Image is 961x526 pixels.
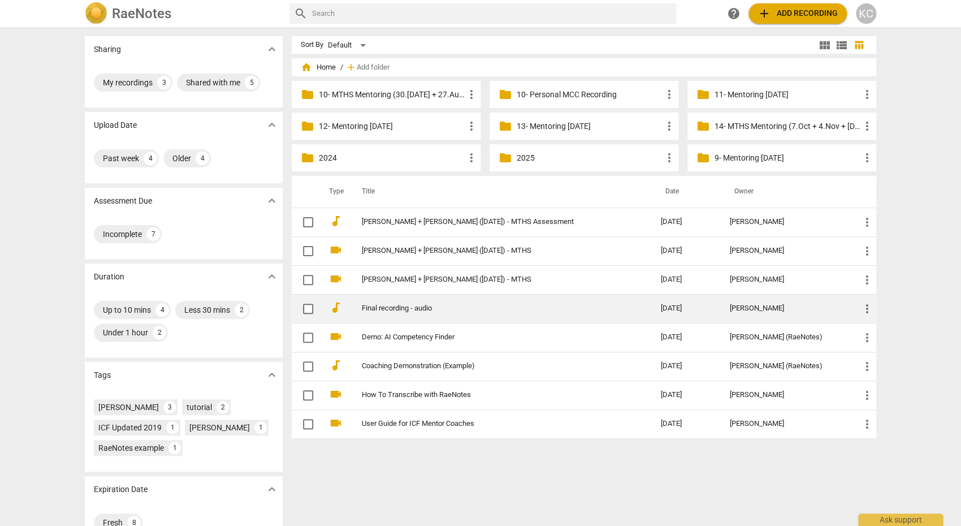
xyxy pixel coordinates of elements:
span: videocam [329,387,343,401]
div: RaeNotes example [98,442,164,454]
span: more_vert [465,151,478,165]
div: [PERSON_NAME] [730,218,842,226]
span: view_list [835,38,849,52]
span: videocam [329,330,343,343]
button: Table view [850,37,867,54]
span: folder [696,119,710,133]
span: audiotrack [329,301,343,314]
span: more_vert [860,244,874,258]
div: KC [856,3,876,24]
div: Older [172,153,191,164]
p: Duration [94,271,124,283]
button: Show more [263,268,280,285]
span: more_vert [663,88,676,101]
td: [DATE] [651,208,721,236]
p: 12- Mentoring Sep.2025 [319,120,465,132]
td: [DATE] [651,381,721,409]
span: folder [301,151,314,165]
span: more_vert [860,360,874,373]
span: expand_more [265,42,279,56]
div: 4 [155,303,169,317]
div: [PERSON_NAME] [730,304,842,313]
span: search [294,7,308,20]
div: 5 [245,76,258,89]
button: Show more [263,481,280,498]
span: more_vert [860,119,874,133]
p: 14- MTHS Mentoring (7.Oct + 4.Nov + 2.Dec.2025) [715,120,860,132]
span: more_vert [860,215,874,229]
span: table_chart [854,40,864,50]
p: Tags [94,369,111,381]
span: more_vert [860,417,874,431]
span: videocam [329,272,343,286]
span: folder [301,119,314,133]
div: 2 [217,401,229,413]
span: view_module [818,38,832,52]
span: more_vert [860,151,874,165]
div: [PERSON_NAME] [730,275,842,284]
span: expand_more [265,482,279,496]
td: [DATE] [651,409,721,438]
span: more_vert [465,88,478,101]
div: Under 1 hour [103,327,148,338]
span: / [340,63,343,72]
div: Sort By [301,41,323,49]
th: Type [320,176,348,208]
span: folder [499,88,512,101]
button: Show more [263,117,280,133]
a: [PERSON_NAME] + [PERSON_NAME] ([DATE]) - MTHS Assessment [362,218,620,226]
div: Past week [103,153,139,164]
span: folder [499,119,512,133]
p: Sharing [94,44,121,55]
span: more_vert [860,88,874,101]
span: more_vert [465,119,478,133]
td: [DATE] [651,294,721,323]
span: more_vert [663,119,676,133]
div: Shared with me [186,77,240,88]
button: List view [833,37,850,54]
span: folder [696,151,710,165]
div: tutorial [187,402,212,413]
td: [DATE] [651,323,721,352]
span: Add recording [757,7,838,20]
span: Add folder [357,63,389,72]
p: Assessment Due [94,195,152,207]
div: ICF Updated 2019 [98,422,162,433]
span: add [757,7,771,20]
div: 1 [168,442,181,454]
p: Expiration Date [94,484,148,495]
div: Up to 10 mins [103,304,151,316]
p: 10- MTHS Mentoring (30.Jul + 27.Aug + 24.Sep.2025) [319,89,465,101]
div: [PERSON_NAME] [98,402,159,413]
a: [PERSON_NAME] + [PERSON_NAME] ([DATE]) - MTHS [362,275,620,284]
span: expand_more [265,368,279,382]
div: [PERSON_NAME] [730,391,842,399]
a: [PERSON_NAME] + [PERSON_NAME] ([DATE]) - MTHS [362,247,620,255]
span: home [301,62,312,73]
th: Date [651,176,721,208]
span: videocam [329,416,343,430]
div: 2 [235,303,248,317]
span: audiotrack [329,359,343,372]
div: 3 [157,76,171,89]
div: [PERSON_NAME] [730,420,842,428]
button: Tile view [816,37,833,54]
div: Less 30 mins [184,304,230,316]
div: [PERSON_NAME] (RaeNotes) [730,333,842,342]
div: 2 [153,326,166,339]
button: Show more [263,192,280,209]
span: videocam [329,243,343,257]
img: Logo [85,2,107,25]
span: more_vert [860,389,874,402]
p: 13- Mentoring Oct.2025 [517,120,663,132]
a: Help [724,3,744,24]
span: expand_more [265,194,279,208]
th: Owner [721,176,851,208]
div: 1 [166,421,179,434]
div: [PERSON_NAME] [730,247,842,255]
td: [DATE] [651,236,721,265]
span: folder [696,88,710,101]
div: Ask support [858,514,943,526]
span: more_vert [860,273,874,287]
input: Search [312,5,672,23]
